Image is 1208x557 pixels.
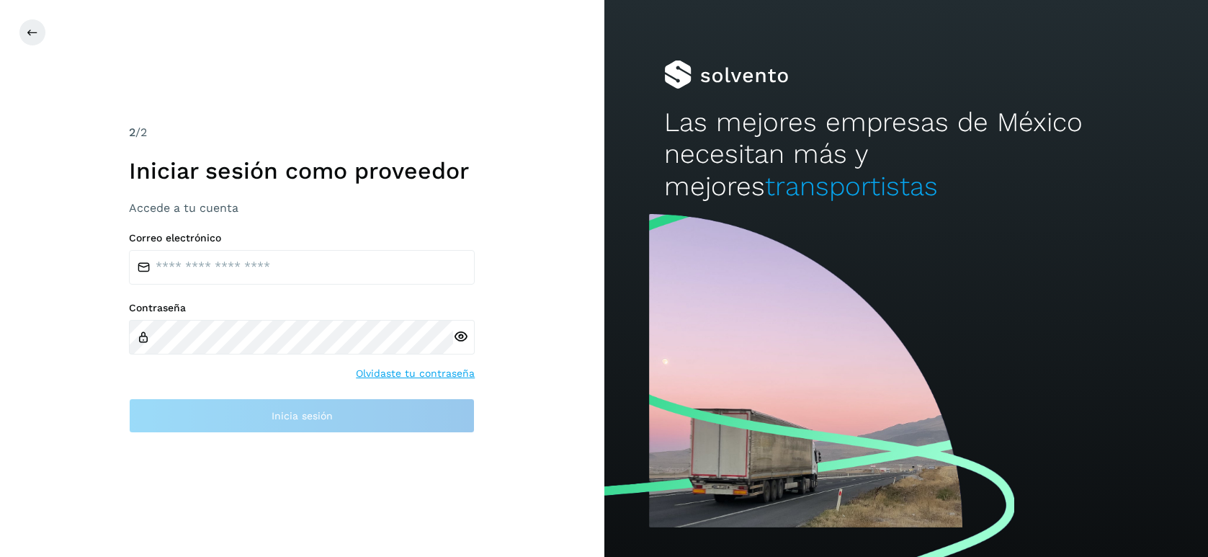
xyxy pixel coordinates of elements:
[129,157,475,184] h1: Iniciar sesión como proveedor
[664,107,1147,202] h2: Las mejores empresas de México necesitan más y mejores
[356,366,475,381] a: Olvidaste tu contraseña
[129,201,475,215] h3: Accede a tu cuenta
[129,398,475,433] button: Inicia sesión
[129,125,135,139] span: 2
[272,411,333,421] span: Inicia sesión
[129,302,475,314] label: Contraseña
[129,124,475,141] div: /2
[129,232,475,244] label: Correo electrónico
[765,171,938,202] span: transportistas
